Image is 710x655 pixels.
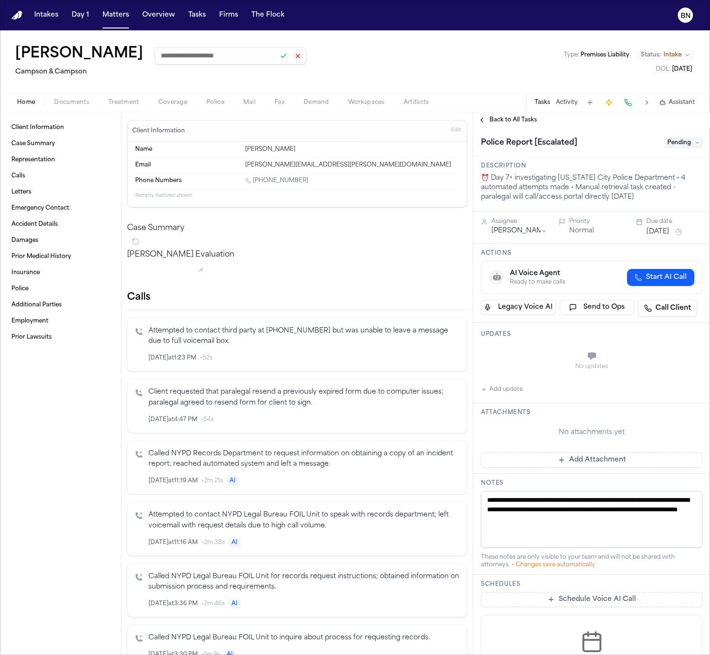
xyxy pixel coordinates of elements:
span: Artifacts [404,99,429,106]
button: Send to Ops [560,300,635,315]
a: Client Information [8,120,113,135]
button: Intakes [30,7,62,24]
button: Snooze task [673,226,684,238]
button: Activity [556,99,578,106]
dt: Email [135,161,240,169]
div: These notes are only visible to your team and will not be shared with attorneys. [481,554,702,569]
span: • 2m 38s [202,539,225,546]
span: Pending [664,137,702,148]
p: Called NYPD Legal Bureau FOIL Unit to inquire about process for requesting records. [148,633,459,644]
span: Coverage [158,99,187,106]
div: [PERSON_NAME] [245,146,459,153]
button: Create Immediate Task [602,96,616,109]
h1: [PERSON_NAME] [15,46,143,63]
span: Status: [641,51,661,59]
button: Matters [99,7,133,24]
span: [DATE] at 11:19 AM [148,477,198,485]
span: Home [17,99,35,106]
h3: Actions [481,249,702,257]
button: [DATE] [646,227,669,237]
a: Home [11,11,23,20]
button: Overview [138,7,179,24]
span: AI [229,599,240,609]
a: Prior Lawsuits [8,330,113,345]
button: Tasks [184,7,210,24]
a: Accident Details [8,217,113,232]
a: Prior Medical History [8,249,113,264]
span: DOL : [656,66,671,72]
h2: Calls [127,291,467,304]
span: [DATE] at 4:47 PM [148,416,197,424]
p: Attempted to contact third party at [PHONE_NUMBER] but was unable to leave a message due to full ... [148,326,459,348]
span: AI [227,476,239,486]
button: Make a Call [621,96,635,109]
span: Back to All Tasks [489,116,537,124]
button: The Flock [248,7,288,24]
a: Call Client [638,300,697,317]
h2: Campson & Campson [15,66,306,78]
div: [PERSON_NAME][EMAIL_ADDRESS][PERSON_NAME][DOMAIN_NAME] [245,161,459,169]
p: [PERSON_NAME] Evaluation [127,249,467,260]
p: 9 empty fields not shown. [135,192,459,199]
div: No updates [481,363,702,370]
h3: Schedules [481,581,702,588]
span: Intake [664,51,682,59]
button: Assistant [659,99,695,106]
p: Called NYPD Legal Bureau FOIL Unit for records request instructions; obtained information on subm... [148,572,459,593]
span: • 52s [200,354,212,362]
button: Start AI Call [627,269,694,286]
a: Emergency Contact [8,201,113,216]
button: Legacy Voice AI [481,300,556,315]
span: Mail [243,99,256,106]
span: Premises Liability [581,52,629,58]
span: [DATE] [672,66,692,72]
span: Type : [564,52,579,58]
span: Start AI Call [646,273,687,282]
a: Call 1 (347) 822-8358 [245,177,308,185]
h3: Description [481,162,702,170]
a: Employment [8,314,113,329]
span: 🤖 [493,273,501,282]
span: Workspaces [348,99,385,106]
div: Ready to make calls [510,278,565,286]
a: Case Summary [8,136,113,151]
span: • 2m 21s [202,477,223,485]
a: Police [8,281,113,296]
span: Police [206,99,224,106]
a: Insurance [8,265,113,280]
span: • 2m 46s [202,600,225,608]
a: Additional Parties [8,297,113,313]
div: No attachments yet [481,428,702,437]
h1: Police Report [Escalated] [477,135,581,150]
button: Edit Type: Premises Liability [561,50,632,60]
button: Edit DOL: 2025-06-12 [653,65,695,74]
img: Finch Logo [11,11,23,20]
button: Change status from Intake [636,49,695,61]
h3: Attachments [481,409,702,416]
button: Add update [481,384,523,395]
div: AI Voice Agent [510,269,565,278]
a: Calls [8,168,113,184]
span: • Changes save automatically [512,562,595,568]
button: Back to All Tasks [473,116,542,124]
a: Representation [8,152,113,167]
span: Demand [304,99,329,106]
h3: Notes [481,480,702,487]
button: Schedule Voice AI Call [481,592,702,607]
span: • 54s [201,416,214,424]
span: Treatment [108,99,139,106]
button: Edit matter name [15,46,143,63]
button: Firms [215,7,242,24]
span: Assistant [669,99,695,106]
button: Day 1 [68,7,93,24]
button: Add Attachment [481,452,702,468]
span: Edit [451,127,461,134]
p: Attempted to contact NYPD Legal Bureau FOIL Unit to speak with records department; left voicemail... [148,510,459,532]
